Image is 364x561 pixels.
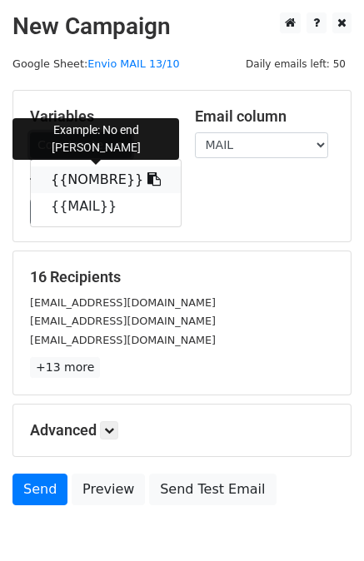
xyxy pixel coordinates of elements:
a: {{NOMBRE}} [31,166,181,193]
div: Widget de chat [281,481,364,561]
iframe: Chat Widget [281,481,364,561]
small: [EMAIL_ADDRESS][DOMAIN_NAME] [30,296,216,309]
a: Envio MAIL 13/10 [87,57,179,70]
span: Daily emails left: 50 [240,55,352,73]
h5: Email column [195,107,335,126]
small: [EMAIL_ADDRESS][DOMAIN_NAME] [30,315,216,327]
a: Daily emails left: 50 [240,57,352,70]
small: [EMAIL_ADDRESS][DOMAIN_NAME] [30,334,216,346]
h5: Variables [30,107,170,126]
h5: 16 Recipients [30,268,334,286]
h5: Advanced [30,421,334,439]
a: Preview [72,474,145,505]
a: Send Test Email [149,474,276,505]
a: {{MAIL}} [31,193,181,220]
a: +13 more [30,357,100,378]
small: Google Sheet: [12,57,180,70]
h2: New Campaign [12,12,352,41]
div: Example: No end [PERSON_NAME] [12,118,179,160]
a: Send [12,474,67,505]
